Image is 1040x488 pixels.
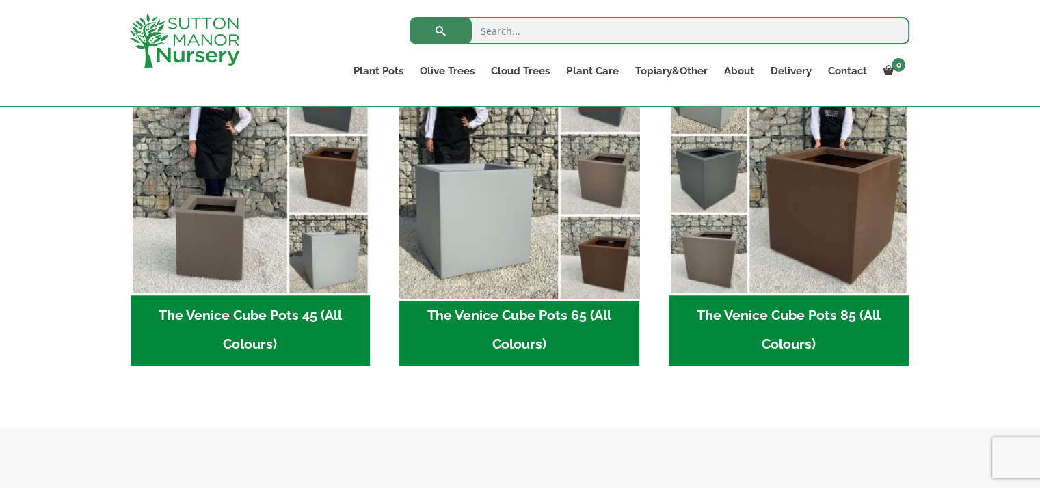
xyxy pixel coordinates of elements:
[399,55,639,366] a: Visit product category The Venice Cube Pots 65 (All Colours)
[819,62,875,81] a: Contact
[131,295,371,366] h2: The Venice Cube Pots 45 (All Colours)
[875,62,909,81] a: 0
[399,295,639,366] h2: The Venice Cube Pots 65 (All Colours)
[131,55,371,366] a: Visit product category The Venice Cube Pots 45 (All Colours)
[715,62,762,81] a: About
[669,55,909,366] a: Visit product category The Venice Cube Pots 85 (All Colours)
[626,62,715,81] a: Topiary&Other
[412,62,483,81] a: Olive Trees
[558,62,626,81] a: Plant Care
[345,62,412,81] a: Plant Pots
[394,49,645,301] img: The Venice Cube Pots 65 (All Colours)
[483,62,558,81] a: Cloud Trees
[131,55,371,295] img: The Venice Cube Pots 45 (All Colours)
[762,62,819,81] a: Delivery
[892,58,905,72] span: 0
[669,295,909,366] h2: The Venice Cube Pots 85 (All Colours)
[669,55,909,295] img: The Venice Cube Pots 85 (All Colours)
[410,17,909,44] input: Search...
[130,14,239,68] img: logo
